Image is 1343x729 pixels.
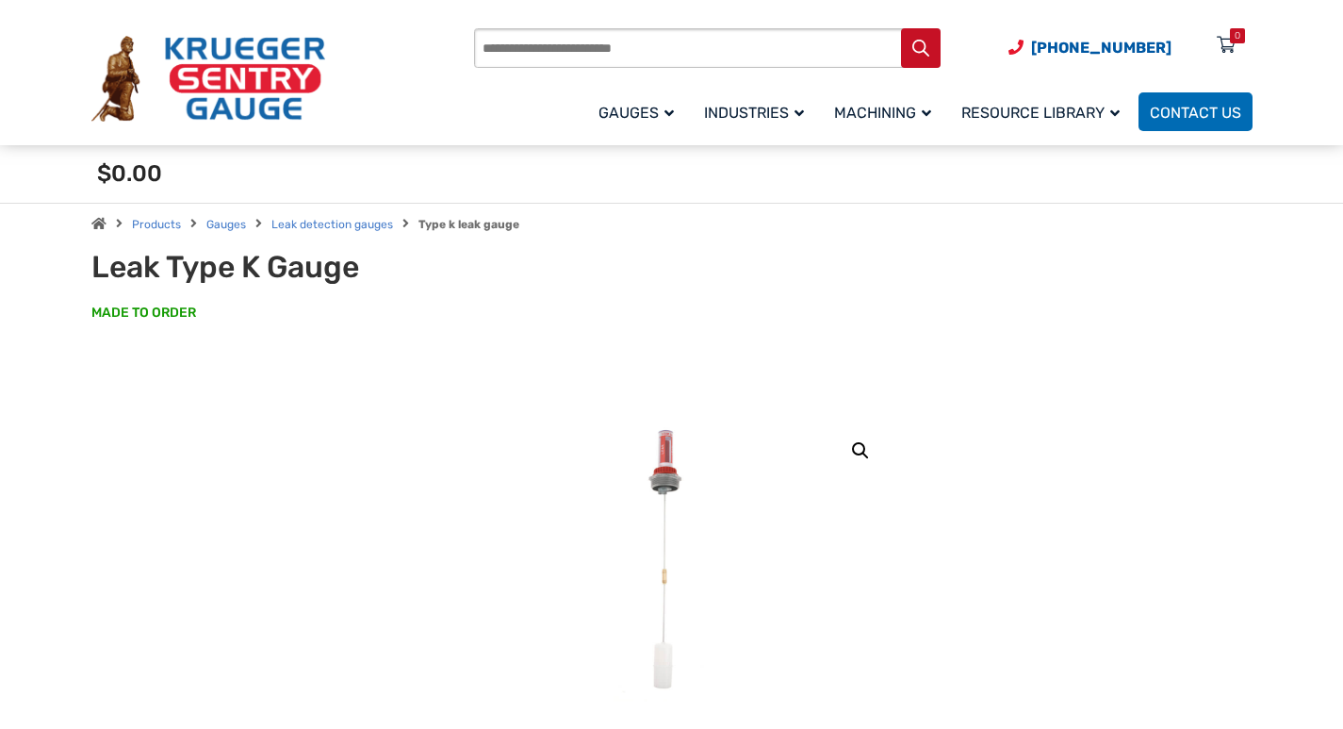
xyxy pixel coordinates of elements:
span: Resource Library [961,104,1120,122]
h1: Leak Type K Gauge [91,249,556,285]
span: [PHONE_NUMBER] [1031,39,1171,57]
a: View full-screen image gallery [843,434,877,468]
a: Products [132,218,181,231]
a: Resource Library [950,90,1138,134]
div: 0 [1235,28,1240,43]
a: Industries [693,90,823,134]
span: Industries [704,104,804,122]
span: Machining [834,104,931,122]
a: Gauges [206,218,246,231]
strong: Type k leak gauge [418,218,519,231]
a: Phone Number (920) 434-8860 [1008,36,1171,59]
a: Leak detection gauges [271,218,393,231]
a: Gauges [587,90,693,134]
img: Krueger Sentry Gauge [91,36,325,123]
span: Gauges [598,104,674,122]
a: Machining [823,90,950,134]
a: Contact Us [1138,92,1253,131]
span: MADE TO ORDER [91,304,196,323]
span: $0.00 [97,160,162,187]
img: Leak Detection Gauge [614,419,729,702]
span: Contact Us [1150,104,1241,122]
